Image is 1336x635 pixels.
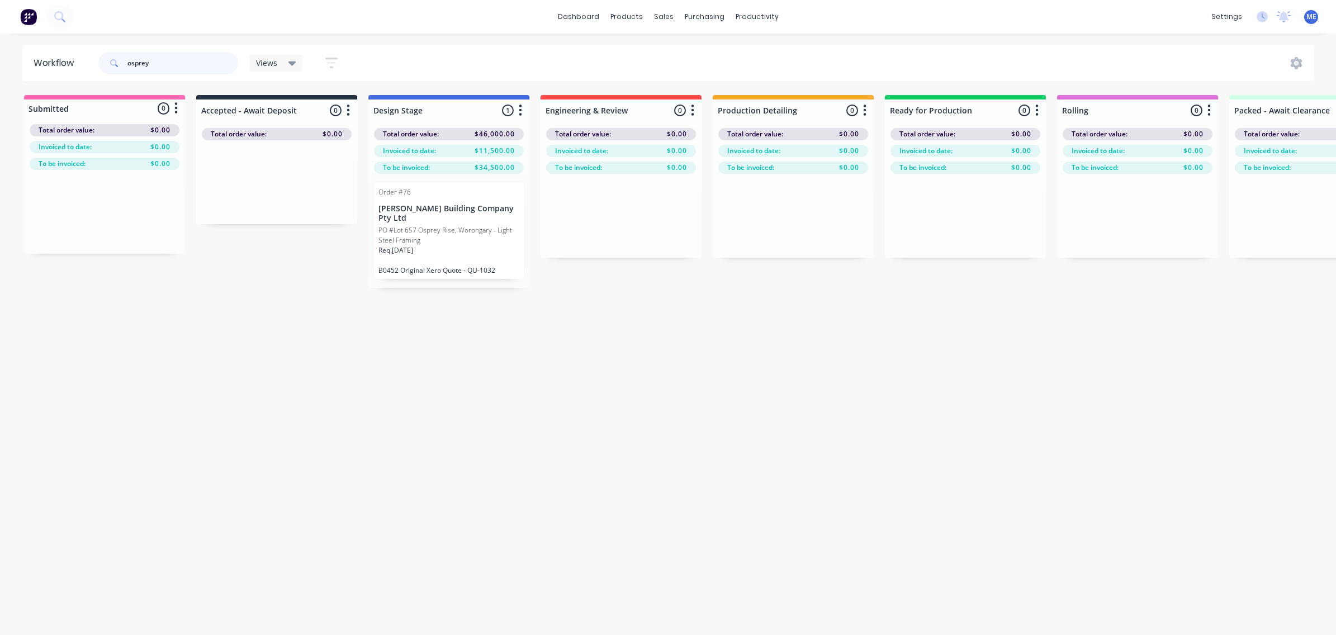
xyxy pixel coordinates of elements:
span: Total order value: [39,125,94,135]
span: $11,500.00 [475,146,515,156]
div: settings [1206,8,1248,25]
span: Invoiced to date: [727,146,780,156]
span: $0.00 [150,159,170,169]
span: Total order value: [211,129,267,139]
span: $0.00 [1011,163,1031,173]
span: $0.00 [839,146,859,156]
img: Factory [20,8,37,25]
a: dashboard [552,8,605,25]
span: Invoiced to date: [1244,146,1297,156]
p: Req. [DATE] [378,245,413,255]
span: $0.00 [1183,146,1204,156]
span: Invoiced to date: [899,146,953,156]
span: Invoiced to date: [39,142,92,152]
span: Total order value: [383,129,439,139]
span: Total order value: [727,129,783,139]
span: ME [1306,12,1316,22]
span: Total order value: [899,129,955,139]
span: $0.00 [1183,129,1204,139]
span: $0.00 [323,129,343,139]
span: To be invoiced: [899,163,946,173]
span: To be invoiced: [383,163,430,173]
span: $0.00 [839,163,859,173]
span: $0.00 [667,146,687,156]
span: To be invoiced: [555,163,602,173]
div: products [605,8,648,25]
div: sales [648,8,679,25]
span: Views [256,57,277,69]
input: Search for orders... [127,52,238,74]
span: $34,500.00 [475,163,515,173]
span: $0.00 [839,129,859,139]
span: To be invoiced: [727,163,774,173]
span: $0.00 [1011,146,1031,156]
span: $0.00 [1183,163,1204,173]
span: $46,000.00 [475,129,515,139]
span: $0.00 [667,129,687,139]
span: $0.00 [1011,129,1031,139]
span: Total order value: [555,129,611,139]
p: [PERSON_NAME] Building Company Pty Ltd [378,204,519,223]
div: Order #76 [378,187,411,197]
div: purchasing [679,8,730,25]
span: To be invoiced: [1072,163,1119,173]
div: productivity [730,8,784,25]
span: Invoiced to date: [383,146,436,156]
div: Workflow [34,56,79,70]
span: $0.00 [667,163,687,173]
p: PO #Lot 657 Osprey Rise, Worongary - Light Steel Framing [378,225,519,245]
span: Total order value: [1244,129,1300,139]
span: $0.00 [150,125,170,135]
span: Invoiced to date: [555,146,608,156]
span: To be invoiced: [39,159,86,169]
span: To be invoiced: [1244,163,1291,173]
span: $0.00 [150,142,170,152]
p: B0452 Original Xero Quote - QU-1032 [378,266,519,274]
div: Order #76[PERSON_NAME] Building Company Pty LtdPO #Lot 657 Osprey Rise, Worongary - Light Steel F... [374,183,524,279]
span: Invoiced to date: [1072,146,1125,156]
span: Total order value: [1072,129,1127,139]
